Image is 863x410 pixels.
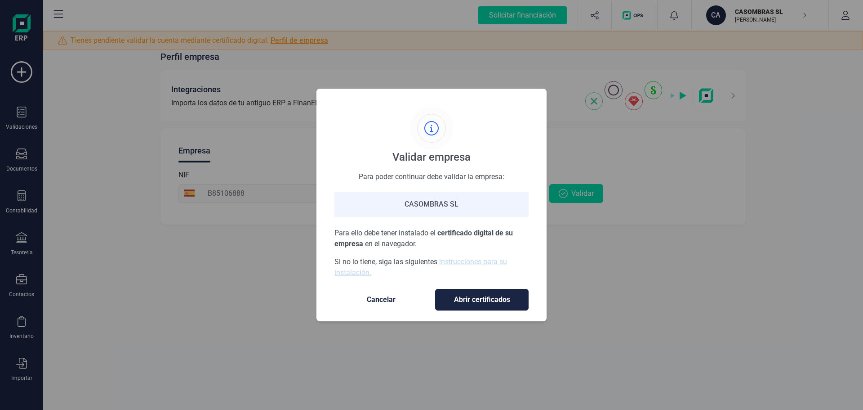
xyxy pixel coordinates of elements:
p: Si no lo tiene, siga las siguientes [334,257,529,278]
button: Abrir certificados [435,289,529,311]
div: Para poder continuar debe validar la empresa: [334,171,529,181]
div: Validar empresa [392,150,471,164]
p: Para ello debe tener instalado el en el navegador. [334,228,529,249]
span: Abrir certificados [445,294,519,305]
div: CASOMBRAS SL [334,192,529,217]
button: Cancelar [334,289,428,311]
span: Cancelar [343,294,419,305]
